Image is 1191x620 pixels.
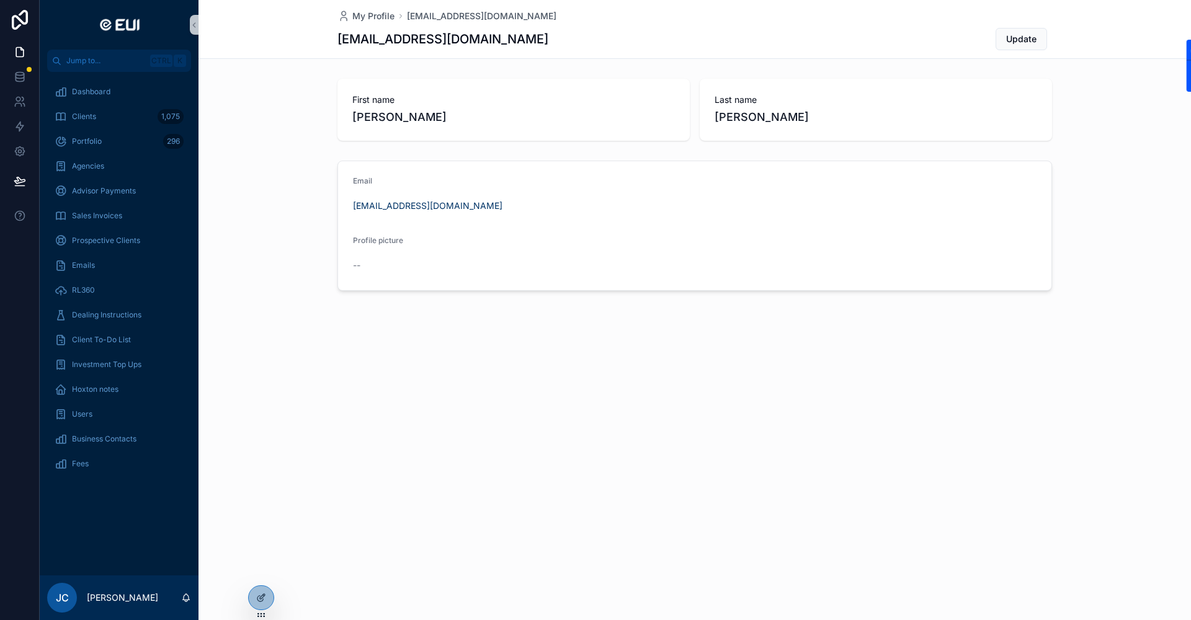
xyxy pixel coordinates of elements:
a: Clients1,075 [47,105,191,128]
span: K [175,56,185,66]
img: App logo [95,15,143,35]
a: Portfolio296 [47,130,191,153]
a: Agencies [47,155,191,177]
button: Jump to...CtrlK [47,50,191,72]
a: Advisor Payments [47,180,191,202]
h1: [EMAIL_ADDRESS][DOMAIN_NAME] [337,30,548,48]
a: My Profile [337,10,395,22]
a: Dealing Instructions [47,304,191,326]
span: Fees [72,459,89,469]
span: Investment Top Ups [72,360,141,370]
span: RL360 [72,285,95,295]
span: Client To-Do List [72,335,131,345]
span: Clients [72,112,96,122]
a: Dashboard [47,81,191,103]
a: Prospective Clients [47,229,191,252]
span: Dealing Instructions [72,310,141,320]
a: [EMAIL_ADDRESS][DOMAIN_NAME] [407,10,556,22]
span: Hoxton notes [72,384,118,394]
span: Agencies [72,161,104,171]
a: Investment Top Ups [47,353,191,376]
button: Update [996,28,1047,50]
span: Last name [715,94,1037,106]
span: Business Contacts [72,434,136,444]
a: Client To-Do List [47,329,191,351]
div: 1,075 [158,109,184,124]
span: Users [72,409,92,419]
span: [PERSON_NAME] [352,108,675,126]
div: 296 [163,134,184,149]
a: [EMAIL_ADDRESS][DOMAIN_NAME] [353,200,502,212]
span: Dashboard [72,87,110,97]
span: Portfolio [72,136,102,146]
a: Sales Invoices [47,205,191,227]
a: Business Contacts [47,428,191,450]
span: Sales Invoices [72,211,122,221]
span: -- [353,259,360,272]
span: First name [352,94,675,106]
a: Users [47,403,191,425]
span: Jump to... [66,56,145,66]
a: Emails [47,254,191,277]
span: Ctrl [150,55,172,67]
span: [PERSON_NAME] [715,108,1037,126]
span: Advisor Payments [72,186,136,196]
div: scrollable content [40,72,198,491]
span: Email [353,176,372,185]
span: JC [56,590,69,605]
span: My Profile [352,10,395,22]
a: Hoxton notes [47,378,191,401]
span: Update [1006,33,1037,45]
a: Fees [47,453,191,475]
span: Emails [72,260,95,270]
p: [PERSON_NAME] [87,591,158,604]
span: Prospective Clients [72,236,140,246]
a: RL360 [47,279,191,301]
span: Profile picture [353,236,403,245]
